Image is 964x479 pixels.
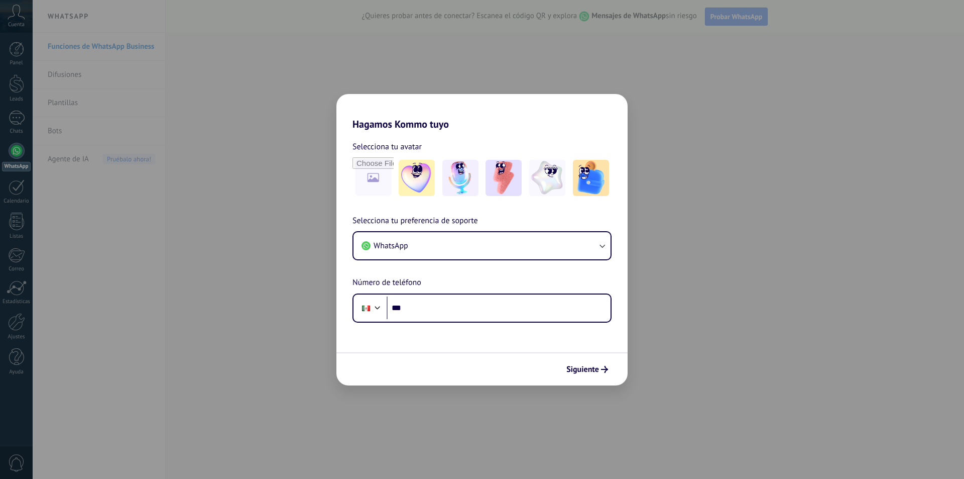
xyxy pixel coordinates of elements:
img: -2.jpeg [442,160,478,196]
span: WhatsApp [374,241,408,251]
img: -4.jpeg [529,160,565,196]
img: -3.jpeg [486,160,522,196]
img: -1.jpeg [399,160,435,196]
span: Selecciona tu preferencia de soporte [352,215,478,228]
span: Número de teléfono [352,276,421,290]
span: Siguiente [566,366,599,373]
div: Mexico: + 52 [356,298,376,319]
h2: Hagamos Kommo tuyo [336,94,628,130]
button: WhatsApp [353,232,611,259]
button: Siguiente [562,361,613,378]
span: Selecciona tu avatar [352,140,422,153]
img: -5.jpeg [573,160,609,196]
